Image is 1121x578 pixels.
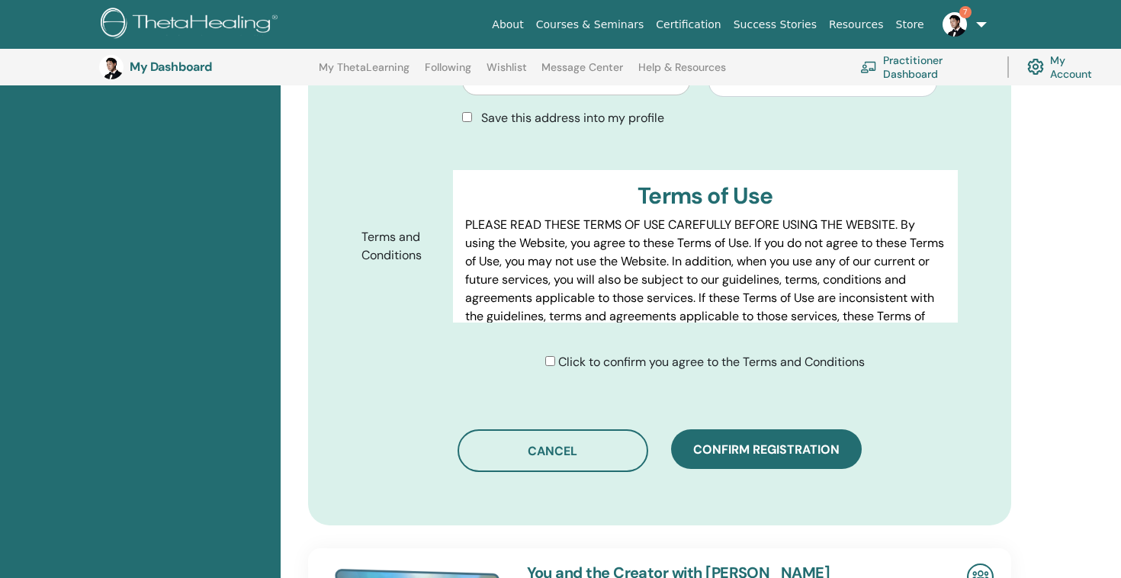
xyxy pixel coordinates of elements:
img: chalkboard-teacher.svg [860,61,877,73]
a: Practitioner Dashboard [860,50,989,84]
a: My ThetaLearning [319,61,410,85]
span: Confirm registration [693,442,840,458]
img: cog.svg [1027,55,1044,79]
button: Confirm registration [671,429,862,469]
span: 7 [959,6,972,18]
h3: My Dashboard [130,59,282,74]
button: Cancel [458,429,648,472]
a: Success Stories [728,11,823,39]
a: Resources [823,11,890,39]
a: Message Center [541,61,623,85]
img: default.jpg [99,55,124,79]
label: Terms and Conditions [350,223,453,270]
a: Wishlist [487,61,527,85]
img: default.jpg [943,12,967,37]
a: My Account [1027,50,1104,84]
p: PLEASE READ THESE TERMS OF USE CAREFULLY BEFORE USING THE WEBSITE. By using the Website, you agre... [465,216,946,344]
span: Cancel [528,443,577,459]
span: Click to confirm you agree to the Terms and Conditions [558,354,865,370]
a: Store [890,11,930,39]
a: Certification [650,11,727,39]
a: Following [425,61,471,85]
a: Help & Resources [638,61,726,85]
h3: Terms of Use [465,182,946,210]
a: About [486,11,529,39]
img: logo.png [101,8,283,42]
a: Courses & Seminars [530,11,650,39]
span: Save this address into my profile [481,110,664,126]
